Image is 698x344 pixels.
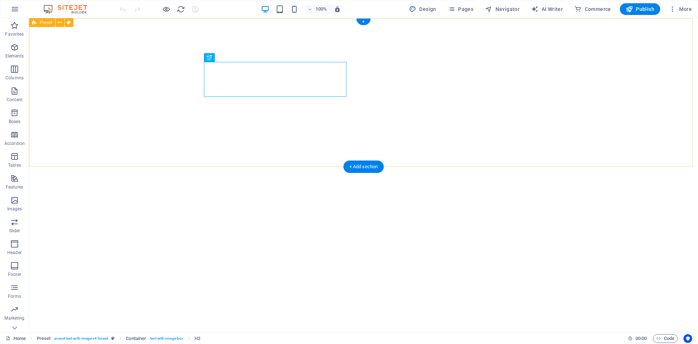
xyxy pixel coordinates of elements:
p: Forms [8,293,21,299]
button: Commerce [571,3,614,15]
button: 100% [304,5,330,13]
span: Click to select. Double-click to edit [126,334,146,343]
span: Preset [40,20,52,25]
span: Code [656,334,674,343]
span: Commerce [574,5,611,13]
p: Footer [8,272,21,277]
span: Click to select. Double-click to edit [194,334,200,343]
i: On resize automatically adjust zoom level to fit chosen device. [334,6,341,12]
p: Marketing [4,315,24,321]
p: Header [7,250,22,256]
h6: Session time [628,334,647,343]
button: Usercentrics [683,334,692,343]
img: Editor Logo [42,5,96,13]
p: Boxes [9,119,21,124]
button: Publish [620,3,660,15]
p: Content [7,97,23,103]
span: Navigator [485,5,520,13]
i: Reload page [177,5,185,13]
button: More [666,3,695,15]
button: AI Writer [528,3,566,15]
button: reload [176,5,185,13]
span: Click to select. Double-click to edit [37,334,51,343]
a: Click to cancel selection. Double-click to open Pages [6,334,26,343]
button: Pages [445,3,476,15]
p: Favorites [5,31,24,37]
p: Elements [5,53,24,59]
nav: breadcrumb [37,334,201,343]
p: Slider [9,228,20,234]
button: Code [653,334,678,343]
span: AI Writer [531,5,563,13]
span: Design [409,5,436,13]
p: Accordion [4,141,25,146]
p: Features [6,184,23,190]
button: Click here to leave preview mode and continue editing [162,5,171,13]
p: Images [7,206,22,212]
span: 00 00 [635,334,647,343]
div: Design (Ctrl+Alt+Y) [406,3,439,15]
p: Columns [5,75,24,81]
p: Tables [8,162,21,168]
span: Pages [448,5,473,13]
span: More [669,5,692,13]
button: Design [406,3,439,15]
span: . preset-text-with-image-v4-boxed [53,334,108,343]
div: + Add section [344,161,384,173]
span: . text-with-image-box [149,334,183,343]
h6: 100% [315,5,327,13]
span: : [641,336,642,341]
i: This element is a customizable preset [111,336,115,340]
button: Navigator [482,3,522,15]
span: Publish [626,5,654,13]
div: + [356,19,370,25]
